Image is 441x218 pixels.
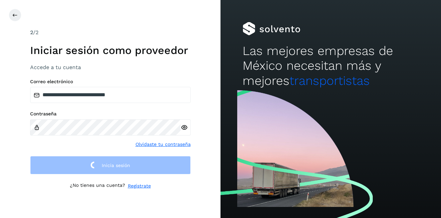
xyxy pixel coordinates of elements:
[30,29,191,37] div: /2
[30,79,191,85] label: Correo electrónico
[128,182,151,189] a: Regístrate
[289,73,370,88] span: transportistas
[70,182,125,189] p: ¿No tienes una cuenta?
[136,141,191,148] a: Olvidaste tu contraseña
[30,156,191,174] button: Inicia sesión
[30,111,191,117] label: Contraseña
[102,163,130,168] span: Inicia sesión
[30,44,191,57] h1: Iniciar sesión como proveedor
[30,29,33,36] span: 2
[243,44,419,88] h2: Las mejores empresas de México necesitan más y mejores
[30,64,191,70] h3: Accede a tu cuenta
